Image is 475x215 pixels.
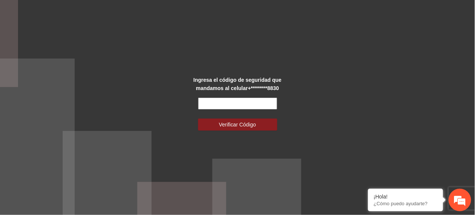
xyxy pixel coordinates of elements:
[194,77,282,91] strong: Ingresa el código de seguridad que mandamos al celular +********8830
[374,194,437,200] div: ¡Hola!
[4,139,143,165] textarea: Escriba su mensaje y pulse “Intro”
[123,4,141,22] div: Minimizar ventana de chat en vivo
[374,201,437,206] p: ¿Cómo puedo ayudarte?
[219,120,256,129] span: Verificar Código
[39,38,126,48] div: Chatee con nosotros ahora
[44,67,104,143] span: Estamos en línea.
[198,119,277,131] button: Verificar Código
